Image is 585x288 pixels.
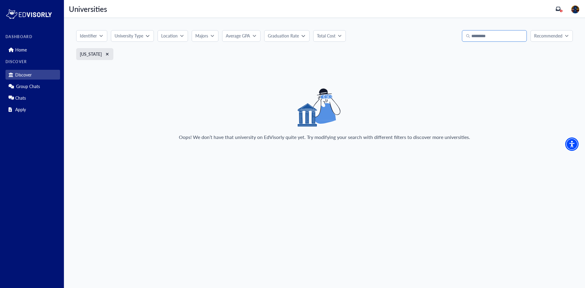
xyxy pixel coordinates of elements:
button: Location [158,30,188,42]
p: Location [161,33,178,39]
p: Recommended [534,33,562,39]
p: Average GPA [226,33,250,39]
p: Identifier [80,33,97,39]
button: Graduation Rate [264,30,309,42]
p: Discover [15,72,32,77]
p: Home [15,47,27,52]
button: Total Cost [313,30,346,42]
label: DISCOVER [5,60,60,64]
div: Group Chats [5,81,60,91]
label: [US_STATE] [80,51,102,57]
p: University Type [115,33,143,39]
button: Majors [192,30,218,42]
img: Empty [298,88,351,126]
p: Total Cost [317,33,335,39]
p: Chats [15,95,26,101]
button: Identifier [76,30,107,42]
p: Oops! We don’t have that university on EdVisorly quite yet. Try modifying your search with differ... [179,133,470,141]
label: DASHBOARD [5,35,60,39]
p: Universities [69,5,107,12]
button: University Type [111,30,154,42]
img: image [571,5,579,13]
div: Discover [5,70,60,80]
span: 1 [561,9,562,12]
p: Graduation Rate [268,33,299,39]
img: logo [5,8,52,20]
button: Recommended [530,30,573,42]
div: Chats [5,93,60,103]
input: Search [462,30,527,42]
div: Accessibility Menu [565,137,579,151]
p: Group Chats [16,84,40,89]
a: inbox [556,6,561,11]
p: Apply [15,107,26,112]
button: Average GPA [222,30,261,42]
div: Apply [5,105,60,114]
div: Home [5,45,60,55]
p: Majors [195,33,208,39]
